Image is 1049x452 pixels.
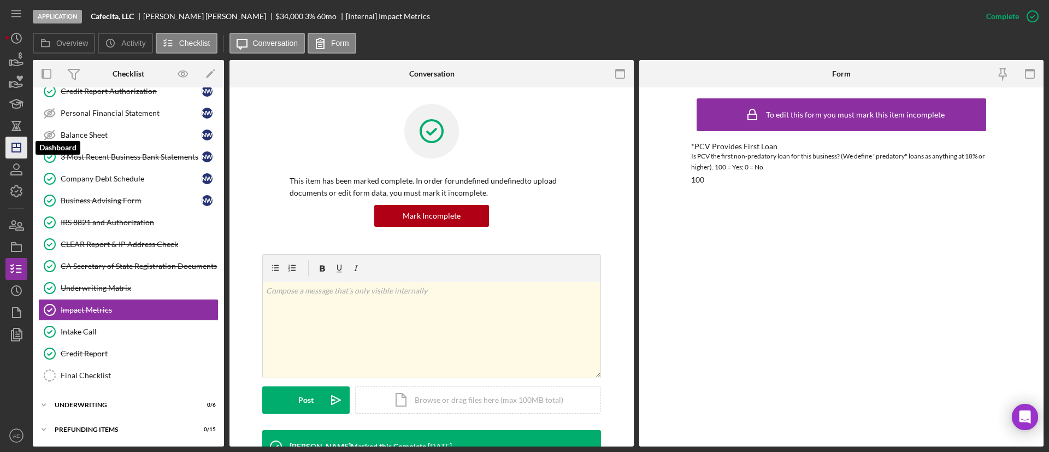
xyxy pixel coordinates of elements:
div: Checklist [113,69,144,78]
div: N W [202,195,213,206]
div: CLEAR Report & IP Address Check [61,240,218,249]
div: [PERSON_NAME] [PERSON_NAME] [143,12,275,21]
div: 0 / 15 [196,426,216,433]
span: $34,000 [275,11,303,21]
label: Activity [121,39,145,48]
div: Conversation [409,69,455,78]
a: Personal Financial StatementNW [38,102,219,124]
div: Impact Metrics [61,306,218,314]
div: 0 / 6 [196,402,216,408]
a: Company Debt ScheduleNW [38,168,219,190]
button: Overview [33,33,95,54]
a: Credit Report [38,343,219,365]
button: Checklist [156,33,217,54]
div: Company Debt Schedule [61,174,202,183]
a: Underwriting Matrix [38,277,219,299]
div: Business Advising Form [61,196,202,205]
div: N W [202,130,213,140]
p: This item has been marked complete. In order for undefined undefined to upload documents or edit ... [290,175,574,199]
a: IRS 8821 and Authorization [38,212,219,233]
div: Complete [986,5,1019,27]
div: 100 [691,175,704,184]
div: [PERSON_NAME] Marked this Complete [290,442,426,451]
div: Balance Sheet [61,131,202,139]
div: Final Checklist [61,371,218,380]
div: 60 mo [317,12,337,21]
div: Underwriting Matrix [61,284,218,292]
text: AE [13,433,20,439]
div: Personal Financial Statement [61,109,202,118]
div: Intake Call [61,327,218,336]
div: N W [202,173,213,184]
div: Application [33,10,82,24]
div: Open Intercom Messenger [1012,404,1038,430]
div: Credit Report [61,349,218,358]
div: CA Secretary of State Registration Documents [61,262,218,271]
a: Intake Call [38,321,219,343]
div: Credit Report Authorization [61,87,202,96]
a: Final Checklist [38,365,219,386]
label: Conversation [253,39,298,48]
button: Conversation [229,33,305,54]
div: 3 % [305,12,315,21]
div: Prefunding Items [55,426,188,433]
time: 2025-09-19 20:36 [428,442,452,451]
div: Is PCV the first non-predatory loan for this business? (We define "predatory" loans as anything a... [691,151,992,173]
button: Complete [975,5,1044,27]
div: Underwriting [55,402,188,408]
div: [Internal] Impact Metrics [346,12,430,21]
button: Post [262,386,350,414]
a: Credit Report AuthorizationNW [38,80,219,102]
a: CA Secretary of State Registration Documents [38,255,219,277]
div: *PCV Provides First Loan [691,142,992,151]
a: Business Advising FormNW [38,190,219,212]
button: Activity [98,33,152,54]
div: Post [298,386,314,414]
button: AE [5,425,27,447]
b: Cafecita, LLC [91,12,134,21]
div: Form [832,69,851,78]
div: 3 Most Recent Business Bank Statements [61,152,202,161]
a: CLEAR Report & IP Address Check [38,233,219,255]
button: Form [308,33,356,54]
label: Checklist [179,39,210,48]
div: N W [202,151,213,162]
div: N W [202,108,213,119]
div: To edit this form you must mark this item incomplete [766,110,945,119]
a: 3 Most Recent Business Bank StatementsNW [38,146,219,168]
div: Mark Incomplete [403,205,461,227]
div: IRS 8821 and Authorization [61,218,218,227]
label: Overview [56,39,88,48]
a: Balance SheetNW [38,124,219,146]
label: Form [331,39,349,48]
button: Mark Incomplete [374,205,489,227]
a: Impact Metrics [38,299,219,321]
div: N W [202,86,213,97]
